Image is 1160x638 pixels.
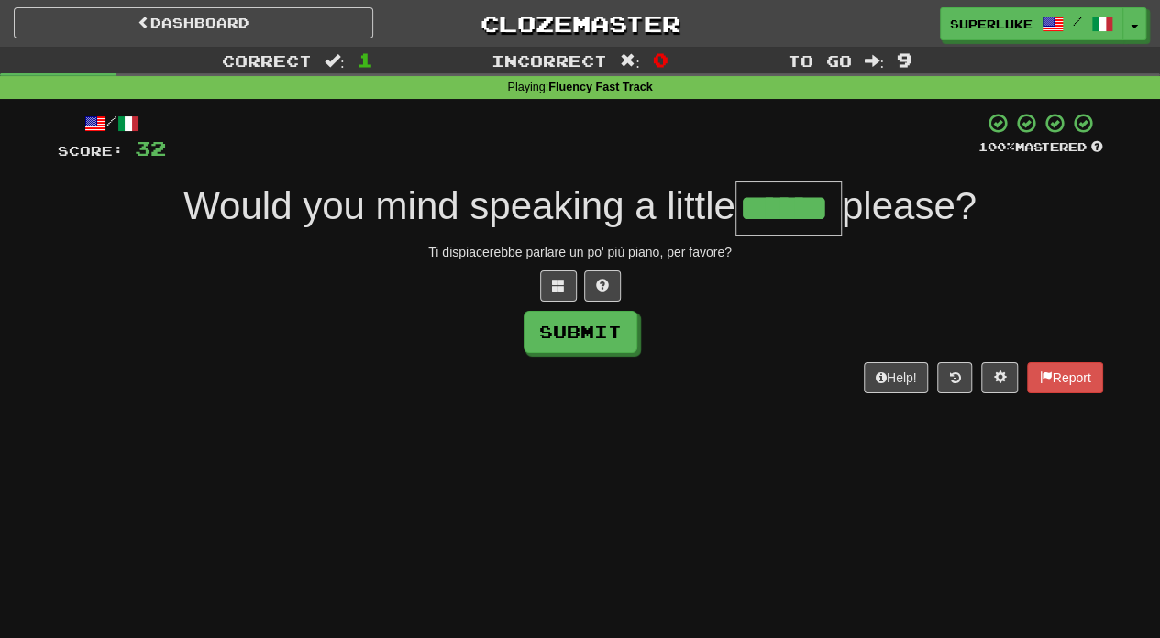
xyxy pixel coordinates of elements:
span: 32 [135,137,166,159]
button: Submit [524,311,637,353]
button: Round history (alt+y) [937,362,972,393]
a: superluke / [940,7,1123,40]
span: Would you mind speaking a little [183,184,735,227]
span: : [325,53,345,69]
span: Correct [222,51,312,70]
span: / [1073,15,1082,27]
span: Score: [58,143,124,159]
div: Mastered [978,139,1103,156]
span: please? [842,184,977,227]
button: Report [1027,362,1102,393]
button: Switch sentence to multiple choice alt+p [540,270,577,302]
span: : [620,53,640,69]
span: : [864,53,884,69]
div: Ti dispiacerebbe parlare un po' più piano, per favore? [58,243,1103,261]
strong: Fluency Fast Track [548,81,652,93]
span: superluke [950,16,1033,32]
span: To go [787,51,851,70]
a: Clozemaster [401,7,760,39]
span: 100 % [978,139,1015,154]
span: 1 [358,49,373,71]
div: / [58,112,166,135]
span: Incorrect [492,51,607,70]
button: Help! [864,362,929,393]
span: 9 [897,49,912,71]
button: Single letter hint - you only get 1 per sentence and score half the points! alt+h [584,270,621,302]
a: Dashboard [14,7,373,38]
span: 0 [653,49,668,71]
